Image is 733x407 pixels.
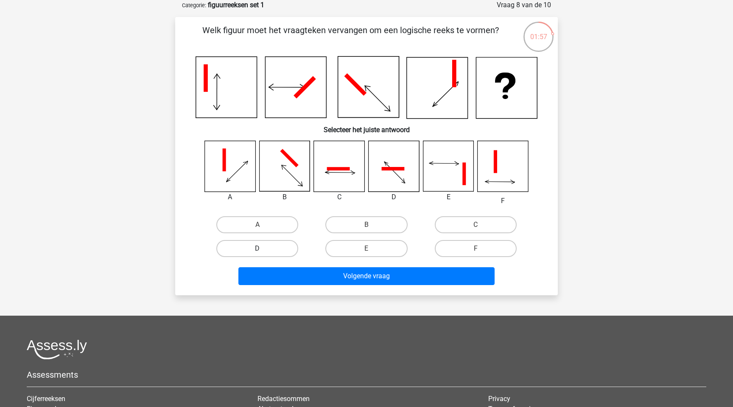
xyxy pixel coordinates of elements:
[325,216,407,233] label: B
[189,24,512,49] p: Welk figuur moet het vraagteken vervangen om een logische reeks te vormen?
[417,192,481,202] div: E
[27,395,65,403] a: Cijferreeksen
[208,1,264,9] strong: figuurreeksen set 1
[257,395,310,403] a: Redactiesommen
[523,21,554,42] div: 01:57
[189,119,544,134] h6: Selecteer het juiste antwoord
[253,192,317,202] div: B
[182,2,206,8] small: Categorie:
[362,192,426,202] div: D
[488,395,510,403] a: Privacy
[27,339,87,359] img: Assessly logo
[471,196,535,206] div: F
[435,216,517,233] label: C
[216,240,298,257] label: D
[238,267,495,285] button: Volgende vraag
[435,240,517,257] label: F
[307,192,371,202] div: C
[325,240,407,257] label: E
[27,370,706,380] h5: Assessments
[198,192,262,202] div: A
[216,216,298,233] label: A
